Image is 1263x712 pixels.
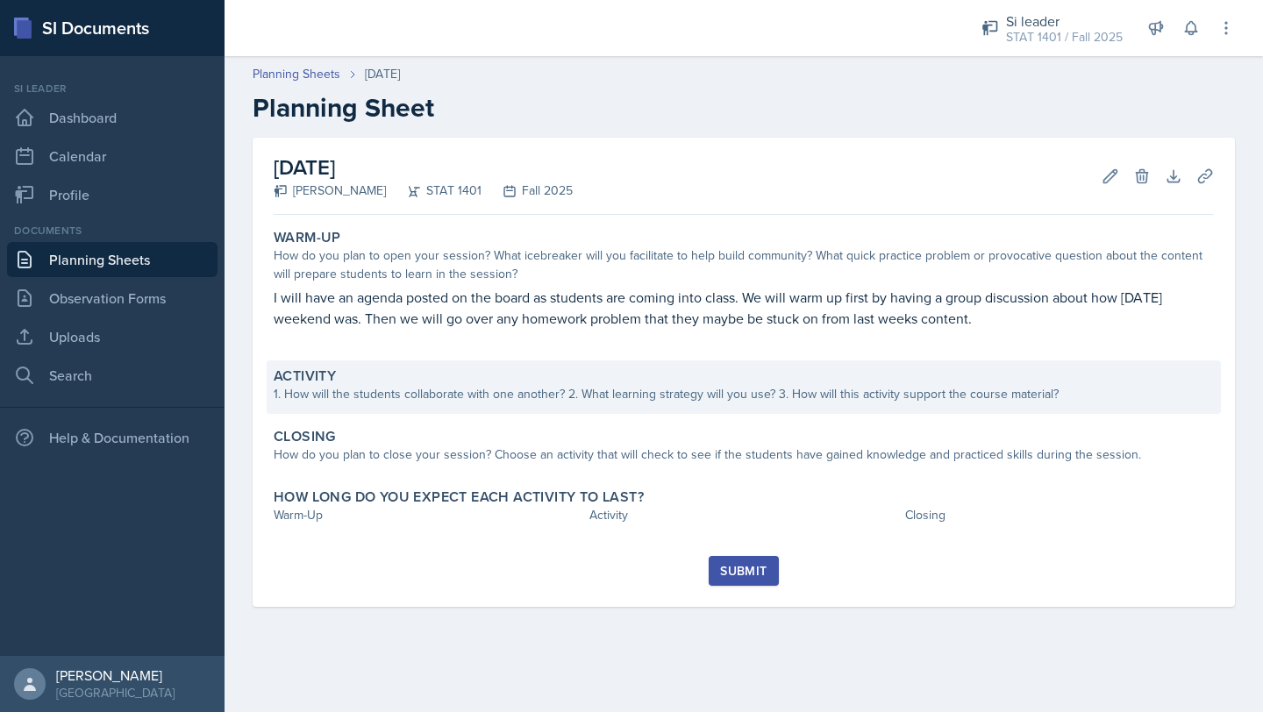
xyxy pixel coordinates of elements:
div: Help & Documentation [7,420,218,455]
div: [PERSON_NAME] [56,666,175,684]
div: Fall 2025 [482,182,573,200]
label: Activity [274,367,336,385]
h2: Planning Sheet [253,92,1235,124]
div: STAT 1401 [386,182,482,200]
label: How long do you expect each activity to last? [274,488,644,506]
p: I will have an agenda posted on the board as students are coming into class. We will warm up firs... [274,287,1214,329]
a: Planning Sheets [253,65,340,83]
div: Si leader [1006,11,1123,32]
a: Profile [7,177,218,212]
a: Observation Forms [7,281,218,316]
div: [PERSON_NAME] [274,182,386,200]
div: Submit [720,564,767,578]
div: 1. How will the students collaborate with one another? 2. What learning strategy will you use? 3.... [274,385,1214,403]
div: How do you plan to open your session? What icebreaker will you facilitate to help build community... [274,246,1214,283]
div: Si leader [7,81,218,96]
a: Planning Sheets [7,242,218,277]
div: [DATE] [365,65,400,83]
h2: [DATE] [274,152,573,183]
label: Warm-Up [274,229,341,246]
div: Closing [905,506,1214,524]
a: Calendar [7,139,218,174]
div: Documents [7,223,218,239]
button: Submit [709,556,778,586]
div: [GEOGRAPHIC_DATA] [56,684,175,701]
div: Warm-Up [274,506,582,524]
div: How do you plan to close your session? Choose an activity that will check to see if the students ... [274,445,1214,464]
label: Closing [274,428,336,445]
div: STAT 1401 / Fall 2025 [1006,28,1123,46]
a: Search [7,358,218,393]
div: Activity [589,506,898,524]
a: Dashboard [7,100,218,135]
a: Uploads [7,319,218,354]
